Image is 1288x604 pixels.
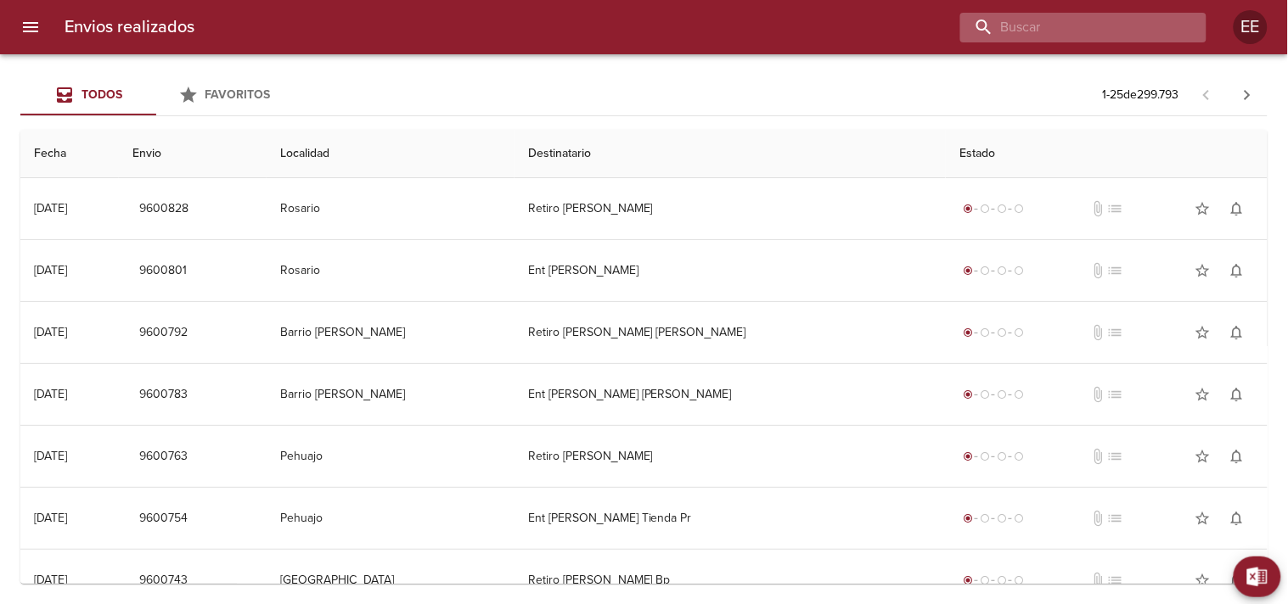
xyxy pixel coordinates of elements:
button: Exportar Excel [1234,556,1281,597]
div: Generado [959,324,1027,341]
span: 9600801 [139,260,187,282]
span: star_border [1195,262,1212,279]
span: radio_button_unchecked [1014,204,1024,214]
button: Activar notificaciones [1220,377,1254,411]
button: 9600801 [132,255,194,287]
span: radio_button_unchecked [980,451,990,461]
div: [DATE] [34,201,67,215]
div: [DATE] [34,387,67,401]
span: notifications_none [1229,386,1246,403]
span: radio_button_checked [963,389,973,400]
div: EE [1234,10,1268,44]
span: No tiene documentos adjuntos [1090,200,1107,217]
div: Generado [959,262,1027,279]
span: star_border [1195,572,1212,589]
span: radio_button_checked [963,327,973,338]
p: 1 - 25 de 299.793 [1103,87,1179,103]
td: Ent [PERSON_NAME] Tienda Pr [515,488,946,549]
td: Retiro [PERSON_NAME] [515,178,946,239]
div: [DATE] [34,511,67,525]
span: No tiene pedido asociado [1107,386,1124,403]
span: star_border [1195,200,1212,217]
span: radio_button_unchecked [997,204,1007,214]
div: Abrir información de usuario [1234,10,1268,44]
span: radio_button_checked [963,575,973,585]
div: [DATE] [34,449,67,463]
th: Estado [946,130,1268,178]
span: radio_button_unchecked [980,204,990,214]
span: radio_button_unchecked [980,266,990,276]
span: No tiene pedido asociado [1107,324,1124,341]
span: 9600783 [139,384,188,405]
button: Agregar a favoritos [1186,377,1220,411]
button: 9600763 [132,441,194,473]
th: Envio [119,130,267,178]
div: Generado [959,200,1027,217]
span: radio_button_unchecked [980,575,990,585]
td: Ent [PERSON_NAME] [515,240,946,301]
div: Generado [959,510,1027,527]
span: radio_button_checked [963,266,973,276]
span: radio_button_unchecked [997,266,1007,276]
button: Agregar a favoritos [1186,316,1220,350]
h6: Envios realizados [65,14,194,41]
span: 9600792 [139,322,188,344]
span: star_border [1195,324,1212,341]
span: star_border [1195,510,1212,527]
span: radio_button_unchecked [997,575,1007,585]
div: Tabs Envios [20,75,292,115]
button: Activar notificaciones [1220,563,1254,597]
td: Pehuajo [267,488,515,549]
th: Localidad [267,130,515,178]
td: Retiro [PERSON_NAME] [PERSON_NAME] [515,302,946,363]
span: Todos [82,87,122,102]
span: 9600754 [139,508,188,529]
span: Pagina siguiente [1227,75,1268,115]
input: buscar [960,13,1178,42]
span: No tiene documentos adjuntos [1090,262,1107,279]
button: Activar notificaciones [1220,316,1254,350]
button: Activar notificaciones [1220,501,1254,535]
span: star_border [1195,386,1212,403]
button: 9600792 [132,317,194,349]
span: No tiene documentos adjuntos [1090,324,1107,341]
button: Activar notificaciones [1220,254,1254,288]
span: notifications_none [1229,262,1246,279]
span: radio_button_unchecked [980,513,990,523]
span: notifications_none [1229,572,1246,589]
button: 9600783 [132,379,194,411]
span: No tiene documentos adjuntos [1090,386,1107,403]
span: Pagina anterior [1186,86,1227,103]
span: No tiene documentos adjuntos [1090,572,1107,589]
span: notifications_none [1229,510,1246,527]
span: radio_button_unchecked [980,389,990,400]
button: 9600828 [132,193,195,225]
span: No tiene pedido asociado [1107,200,1124,217]
button: Activar notificaciones [1220,192,1254,226]
td: Rosario [267,178,515,239]
span: radio_button_unchecked [997,451,1007,461]
span: No tiene pedido asociado [1107,510,1124,527]
button: Activar notificaciones [1220,439,1254,473]
span: No tiene documentos adjuntos [1090,510,1107,527]
span: radio_button_checked [963,513,973,523]
td: Rosario [267,240,515,301]
span: 9600828 [139,199,188,220]
span: No tiene pedido asociado [1107,572,1124,589]
span: radio_button_unchecked [1014,327,1024,338]
td: Barrio [PERSON_NAME] [267,302,515,363]
th: Fecha [20,130,119,178]
td: Pehuajo [267,426,515,487]
button: 9600743 [132,565,194,596]
button: Agregar a favoritos [1186,254,1220,288]
div: Generado [959,386,1027,403]
td: Ent [PERSON_NAME] [PERSON_NAME] [515,364,946,425]
div: Generado [959,572,1027,589]
span: No tiene documentos adjuntos [1090,448,1107,465]
button: menu [10,7,51,48]
span: radio_button_unchecked [997,513,1007,523]
span: 9600743 [139,570,188,591]
button: Agregar a favoritos [1186,501,1220,535]
span: radio_button_unchecked [1014,451,1024,461]
td: Barrio [PERSON_NAME] [267,364,515,425]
